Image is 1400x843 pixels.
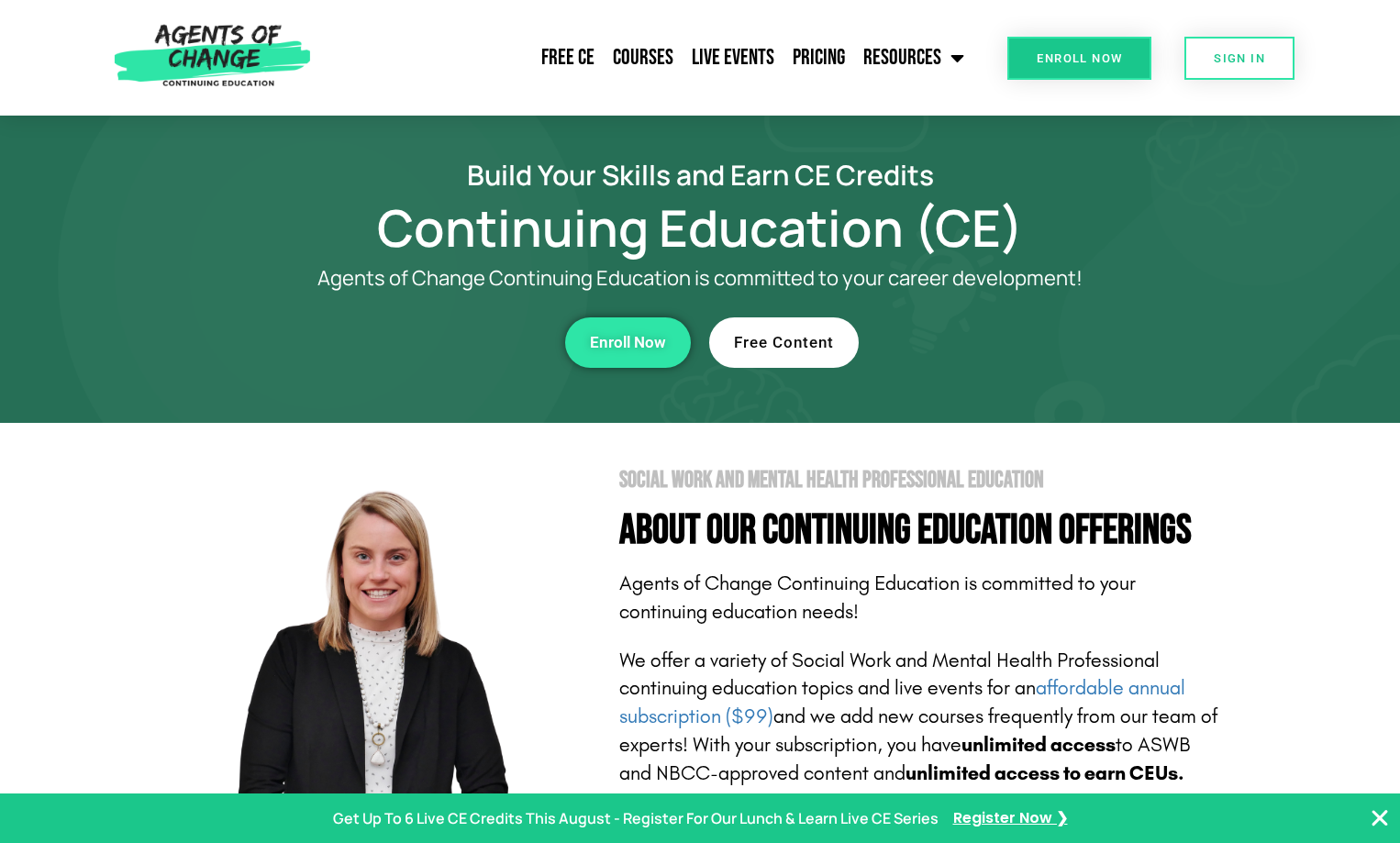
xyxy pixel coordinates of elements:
h2: Build Your Skills and Earn CE Credits [177,161,1223,188]
a: Enroll Now [1007,37,1151,80]
a: Pricing [783,35,854,81]
a: Free Content [709,317,859,368]
a: Register Now ❯ [953,805,1068,832]
span: SIGN IN [1214,52,1265,64]
nav: Menu [319,35,973,81]
h1: Continuing Education (CE) [177,206,1223,249]
h2: Social Work and Mental Health Professional Education [619,469,1223,492]
p: Get Up To 6 Live CE Credits This August - Register For Our Lunch & Learn Live CE Series [333,805,939,832]
span: Enroll Now [590,335,666,350]
span: Enroll Now [1037,52,1122,64]
p: Agents of Change Continuing Education is committed to your career development! [250,267,1150,290]
a: Enroll Now [565,317,691,368]
button: Close Banner [1369,807,1391,829]
b: unlimited access to earn CEUs. [906,761,1184,785]
a: Live Events [683,35,783,81]
span: Free Content [734,335,834,350]
a: Courses [604,35,683,81]
span: Agents of Change Continuing Education is committed to your continuing education needs! [619,571,1136,624]
a: Resources [854,35,973,81]
h4: About Our Continuing Education Offerings [619,510,1223,551]
p: We offer a variety of Social Work and Mental Health Professional continuing education topics and ... [619,647,1223,788]
b: unlimited access [961,733,1116,757]
a: Free CE [532,35,604,81]
a: SIGN IN [1184,37,1294,80]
